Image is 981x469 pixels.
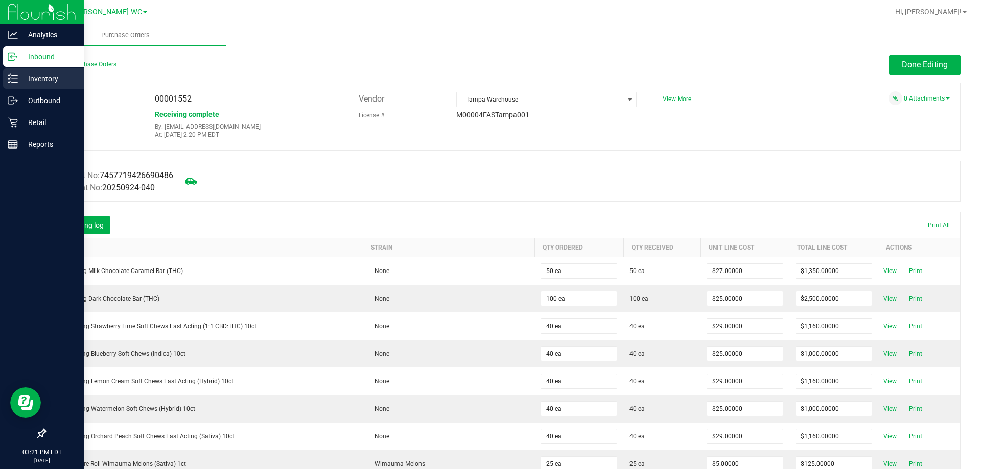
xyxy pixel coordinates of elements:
span: 100 ea [629,294,648,303]
span: View [880,403,900,415]
input: $0.00000 [707,319,783,333]
th: Actions [878,238,960,257]
label: Vendor [359,91,384,107]
span: Wimauma Melons [369,460,425,467]
input: $0.00000 [796,429,872,443]
th: Qty Ordered [534,238,623,257]
p: Retail [18,116,79,129]
input: $0.00000 [796,291,872,306]
span: View [880,265,900,277]
th: Qty Received [623,238,700,257]
span: 50 ea [629,266,645,276]
p: Analytics [18,29,79,41]
span: None [369,295,389,302]
label: Manifest No: [53,169,173,182]
th: Unit Line Cost [700,238,789,257]
div: HT 100mg Milk Chocolate Caramel Bar (THC) [52,266,357,276]
p: [DATE] [5,457,79,464]
input: 0 ea [541,347,617,361]
span: None [369,405,389,412]
span: Print [905,292,926,305]
span: Attach a document [889,91,902,105]
input: $0.00000 [707,374,783,388]
span: View [880,348,900,360]
input: $0.00000 [707,264,783,278]
span: Print [905,375,926,387]
input: $0.00000 [707,291,783,306]
span: 40 ea [629,349,645,358]
div: FT 0.5g Pre-Roll Wimauma Melons (Sativa) 1ct [52,459,357,468]
input: 0 ea [541,291,617,306]
span: View [880,292,900,305]
span: None [369,323,389,330]
span: 7457719426690486 [100,170,173,180]
th: Item [46,238,363,257]
div: WNA 20mg Strawberry Lime Soft Chews Fast Acting (1:1 CBD:THC) 10ct [52,322,357,331]
span: Print [905,320,926,332]
div: WNA 10mg Orchard Peach Soft Chews Fast Acting (Sativa) 10ct [52,432,357,441]
input: $0.00000 [796,264,872,278]
input: $0.00000 [796,374,872,388]
span: 40 ea [629,322,645,331]
th: Strain [363,238,534,257]
th: Total Line Cost [789,238,878,257]
span: None [369,267,389,275]
input: $0.00000 [707,347,783,361]
span: 20250924-040 [102,183,155,192]
div: WNA 10mg Watermelon Soft Chews (Hybrid) 10ct [52,404,357,413]
div: WNA 10mg Blueberry Soft Chews (Indica) 10ct [52,349,357,358]
span: None [369,378,389,385]
div: HT 100mg Dark Chocolate Bar (THC) [52,294,357,303]
div: WNA 10mg Lemon Cream Soft Chews Fast Acting (Hybrid) 10ct [52,377,357,386]
p: Inbound [18,51,79,63]
span: Purchase Orders [87,31,163,40]
input: $0.00000 [796,402,872,416]
button: Done Editing [889,55,961,75]
p: At: [DATE] 2:20 PM EDT [155,131,343,138]
label: License # [359,108,384,123]
p: 03:21 PM EDT [5,448,79,457]
input: 0 ea [541,429,617,443]
input: $0.00000 [707,429,783,443]
span: Print All [928,221,950,229]
span: 40 ea [629,432,645,441]
inline-svg: Inventory [8,73,18,84]
span: St. [PERSON_NAME] WC [61,8,142,16]
span: Print [905,265,926,277]
span: Done Editing [902,60,948,69]
span: Hi, [PERSON_NAME]! [895,8,962,16]
span: View [880,375,900,387]
inline-svg: Analytics [8,30,18,40]
inline-svg: Retail [8,117,18,128]
input: 0 ea [541,264,617,278]
a: 0 Attachments [904,95,950,102]
a: View More [663,95,691,103]
input: $0.00000 [707,402,783,416]
span: Mark as not Arrived [181,171,201,191]
inline-svg: Reports [8,139,18,150]
span: 40 ea [629,377,645,386]
inline-svg: Inbound [8,52,18,62]
span: Tampa Warehouse [457,92,623,107]
a: Purchase Orders [25,24,226,46]
inline-svg: Outbound [8,95,18,106]
p: Outbound [18,94,79,107]
span: None [369,350,389,357]
span: View [880,430,900,442]
span: Receiving complete [155,110,219,118]
span: View [880,320,900,332]
input: 0 ea [541,374,617,388]
span: 40 ea [629,404,645,413]
p: Reports [18,138,79,151]
input: $0.00000 [796,319,872,333]
iframe: Resource center [10,387,41,418]
span: Print [905,348,926,360]
span: M00004FASTampa001 [456,111,529,119]
input: $0.00000 [796,347,872,361]
p: Inventory [18,72,79,85]
span: Print [905,403,926,415]
span: None [369,433,389,440]
p: By: [EMAIL_ADDRESS][DOMAIN_NAME] [155,123,343,130]
label: Shipment No: [53,182,155,194]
